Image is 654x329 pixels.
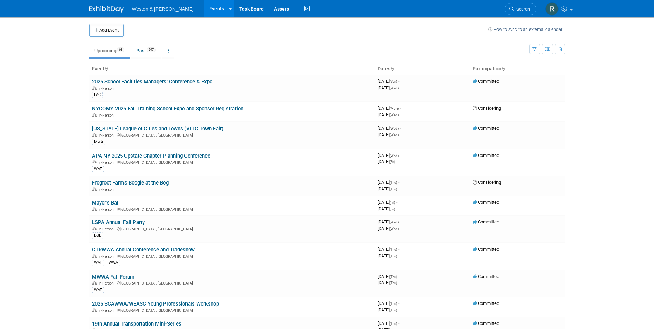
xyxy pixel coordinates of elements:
span: In-Person [98,113,116,118]
a: 19th Annual Transportation Mini-Series [92,321,181,327]
span: Considering [473,180,501,185]
div: [GEOGRAPHIC_DATA], [GEOGRAPHIC_DATA] [92,307,372,313]
a: Upcoming63 [89,44,130,57]
span: (Thu) [390,254,397,258]
div: WAT [92,287,104,293]
span: (Thu) [390,281,397,285]
div: WAT [92,166,104,172]
span: (Thu) [390,275,397,279]
span: [DATE] [378,301,399,306]
span: In-Person [98,308,116,313]
span: [DATE] [378,186,397,191]
img: ExhibitDay [89,6,124,13]
span: (Thu) [390,248,397,251]
span: [DATE] [378,219,401,225]
div: FAC [92,92,103,98]
div: WAT [92,260,104,266]
div: [GEOGRAPHIC_DATA], [GEOGRAPHIC_DATA] [92,159,372,165]
span: Committed [473,79,499,84]
span: (Wed) [390,220,399,224]
div: [GEOGRAPHIC_DATA], [GEOGRAPHIC_DATA] [92,253,372,259]
span: Weston & [PERSON_NAME] [132,6,194,12]
span: - [400,126,401,131]
span: [DATE] [378,153,401,158]
span: [DATE] [378,126,401,131]
span: - [396,200,397,205]
span: Committed [473,274,499,279]
span: [DATE] [378,85,399,90]
img: In-Person Event [92,160,97,164]
span: - [398,247,399,252]
a: 2025 SCAWWA/WEASC Young Professionals Workshop [92,301,219,307]
img: In-Person Event [92,113,97,117]
span: (Thu) [390,308,397,312]
span: - [400,219,401,225]
th: Dates [375,63,470,75]
span: (Wed) [390,133,399,137]
span: (Wed) [390,113,399,117]
span: 297 [147,47,156,52]
img: In-Person Event [92,308,97,312]
img: In-Person Event [92,133,97,137]
span: In-Person [98,281,116,286]
a: MWWA Fall Forum [92,274,134,280]
th: Event [89,63,375,75]
span: (Thu) [390,322,397,326]
span: (Sun) [390,80,397,83]
div: Multi [92,139,105,145]
img: In-Person Event [92,254,97,258]
span: [DATE] [378,280,397,285]
span: Committed [473,247,499,252]
div: WWA [107,260,120,266]
button: Add Event [89,24,124,37]
a: Sort by Participation Type [501,66,505,71]
span: (Wed) [390,127,399,130]
span: In-Person [98,254,116,259]
a: Sort by Event Name [104,66,108,71]
a: Mayor's Ball [92,200,120,206]
a: How to sync to an external calendar... [488,27,565,32]
span: In-Person [98,187,116,192]
span: (Fri) [390,207,395,211]
span: (Thu) [390,187,397,191]
span: [DATE] [378,274,399,279]
a: CTRWWA Annual Conference and Tradeshow [92,247,195,253]
div: EGE [92,232,103,239]
img: Roberta Sinclair [545,2,559,16]
span: (Fri) [390,160,395,164]
a: [US_STATE] League of Cities and Towns (VLTC Town Fair) [92,126,223,132]
span: - [400,106,401,111]
span: Committed [473,301,499,306]
span: - [398,274,399,279]
span: In-Person [98,160,116,165]
span: Considering [473,106,501,111]
span: In-Person [98,86,116,91]
a: APA NY 2025 Upstate Chapter Planning Conference [92,153,210,159]
div: [GEOGRAPHIC_DATA], [GEOGRAPHIC_DATA] [92,280,372,286]
span: [DATE] [378,226,399,231]
span: Search [514,7,530,12]
span: Committed [473,200,499,205]
span: Committed [473,219,499,225]
a: Frogfoot Farm's Boogie at the Bog [92,180,169,186]
span: (Wed) [390,154,399,158]
a: Sort by Start Date [390,66,394,71]
span: [DATE] [378,180,399,185]
span: - [398,301,399,306]
img: In-Person Event [92,187,97,191]
div: [GEOGRAPHIC_DATA], [GEOGRAPHIC_DATA] [92,206,372,212]
span: (Mon) [390,107,399,110]
span: In-Person [98,207,116,212]
span: (Wed) [390,86,399,90]
span: (Thu) [390,302,397,306]
span: [DATE] [378,307,397,312]
div: [GEOGRAPHIC_DATA], [GEOGRAPHIC_DATA] [92,226,372,231]
img: In-Person Event [92,281,97,285]
span: (Wed) [390,227,399,231]
span: - [398,321,399,326]
div: [GEOGRAPHIC_DATA], [GEOGRAPHIC_DATA] [92,132,372,138]
a: NYCOM's 2025 Fall Training School Expo and Sponsor Registration [92,106,243,112]
img: In-Person Event [92,86,97,90]
span: Committed [473,153,499,158]
img: In-Person Event [92,227,97,230]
